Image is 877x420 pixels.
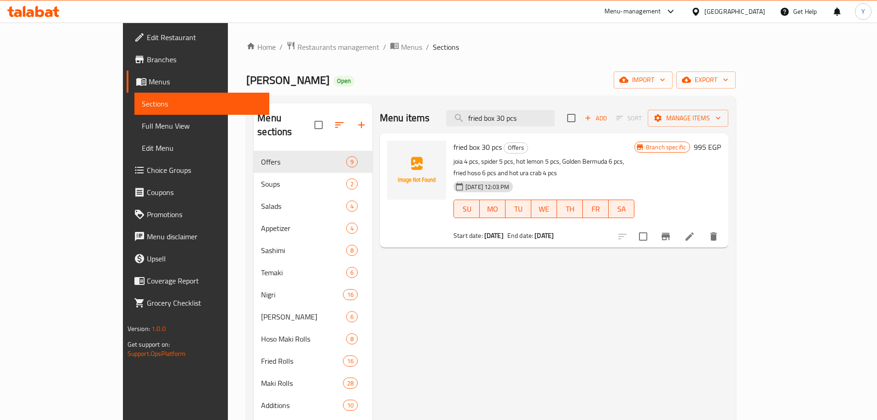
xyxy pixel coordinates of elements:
span: Fried Rolls [261,355,343,367]
a: Menu disclaimer [127,225,269,248]
span: Branches [147,54,262,65]
div: Menu-management [604,6,661,17]
a: Coverage Report [127,270,269,292]
span: Get support on: [128,338,170,350]
nav: breadcrumb [246,41,736,53]
div: Open [333,76,354,87]
button: export [676,71,736,89]
span: Manage items [655,112,721,124]
b: [DATE] [484,230,504,242]
button: TU [505,200,531,218]
div: Appetizer [261,223,346,234]
span: Start date: [453,230,483,242]
span: 4 [347,202,357,211]
div: Salads4 [254,195,372,217]
div: Appetizer4 [254,217,372,239]
div: Hoso Maki Rolls8 [254,328,372,350]
img: fried box 30 pcs [387,141,446,200]
span: End date: [507,230,533,242]
span: 1.0.0 [151,323,166,335]
a: Menus [127,71,269,93]
a: Grocery Checklist [127,292,269,314]
a: Full Menu View [134,115,269,137]
div: items [346,311,358,322]
button: WE [531,200,557,218]
span: Hoso Maki Rolls [261,333,346,344]
span: Restaurants management [297,41,379,53]
a: Edit Menu [134,137,269,159]
div: Offers9 [254,151,372,173]
span: SA [612,202,631,216]
span: Edit Menu [142,142,262,154]
span: Add [583,113,608,124]
span: 16 [343,290,357,299]
div: Temaki6 [254,261,372,284]
div: items [343,289,358,300]
div: items [346,333,358,344]
button: import [614,71,673,89]
span: Nigri [261,289,343,300]
a: Choice Groups [127,159,269,181]
div: items [343,378,358,389]
div: Additions10 [254,394,372,416]
div: items [346,201,358,212]
h2: Menu sections [257,111,314,139]
span: Choice Groups [147,165,262,176]
span: SU [458,202,476,216]
p: joia 4 pcs, spider 5 pcs, hot lemon 5 pcs, Golden Bermuda 6 pcs, fried hoso 6 pcs and hot ura cra... [453,156,634,179]
span: Coverage Report [147,275,262,286]
a: Upsell [127,248,269,270]
span: Upsell [147,253,262,264]
span: Sections [433,41,459,53]
span: Sashimi [261,245,346,256]
span: Select section first [610,111,648,125]
b: [DATE] [534,230,554,242]
li: / [279,41,283,53]
div: items [346,156,358,167]
span: TU [509,202,528,216]
span: 10 [343,401,357,410]
span: Additions [261,400,343,411]
span: Select to update [633,227,653,246]
span: Soups [261,178,346,189]
span: MO [483,202,502,216]
span: [DATE] 12:03 PM [462,183,513,191]
div: Maki Rolls [261,378,343,389]
span: 8 [347,246,357,255]
span: Menus [149,76,262,87]
li: / [383,41,386,53]
span: Promotions [147,209,262,220]
button: MO [480,200,505,218]
a: Support.OpsPlatform [128,348,186,360]
input: search [446,110,555,126]
span: Version: [128,323,150,335]
a: Coupons [127,181,269,203]
div: items [343,355,358,367]
div: items [346,223,358,234]
span: Y [861,6,865,17]
span: Menus [401,41,422,53]
a: Edit menu item [684,231,695,242]
span: 28 [343,379,357,388]
div: items [346,267,358,278]
span: Coupons [147,187,262,198]
span: 9 [347,158,357,166]
div: Nigri16 [254,284,372,306]
span: Sections [142,98,262,109]
div: items [346,245,358,256]
button: Add [581,111,610,125]
div: Temaki [261,267,346,278]
div: Offers [261,156,346,167]
span: Menu disclaimer [147,231,262,242]
span: Open [333,77,354,85]
span: [PERSON_NAME] [261,311,346,322]
div: Oshi Sushi [261,311,346,322]
div: items [346,178,358,189]
span: fried box 30 pcs [453,140,502,154]
div: Soups2 [254,173,372,195]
